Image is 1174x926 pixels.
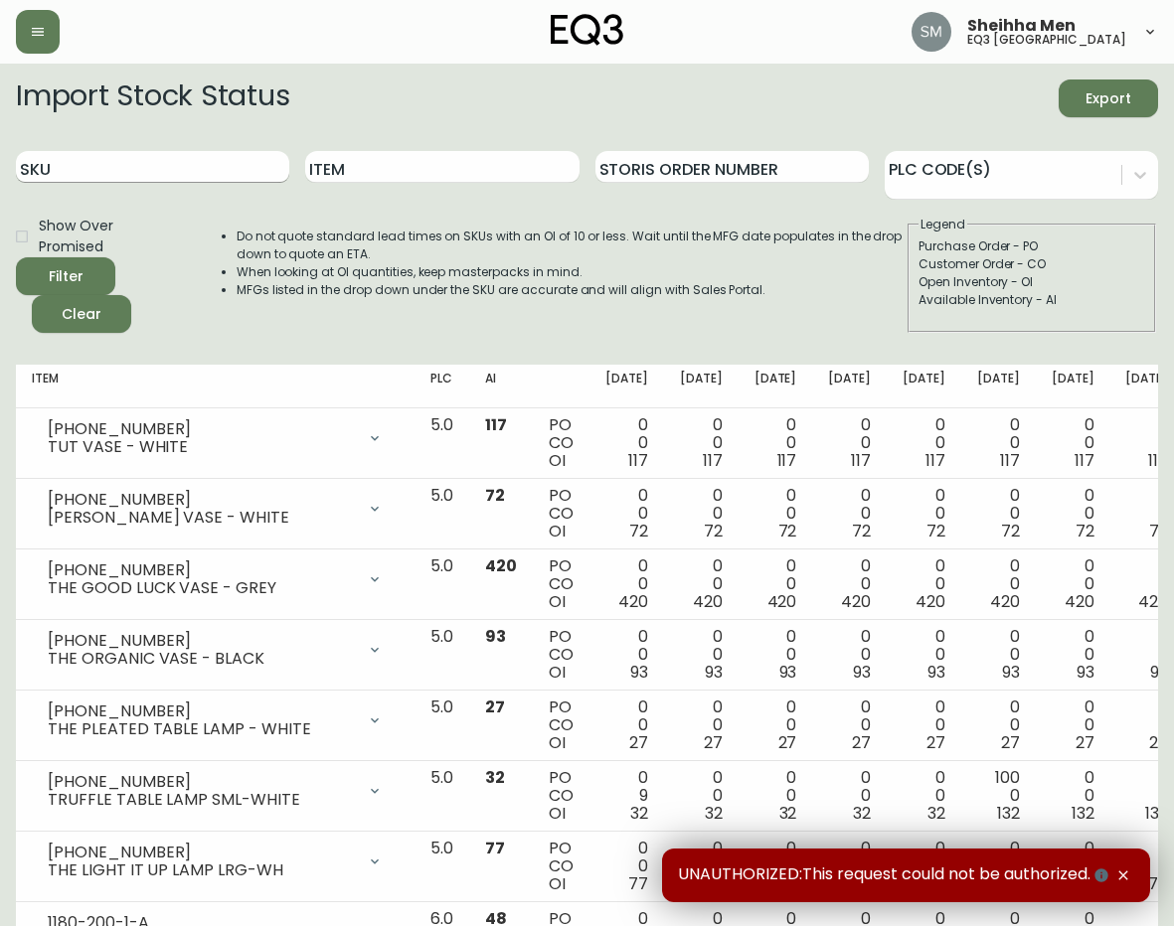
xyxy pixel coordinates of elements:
[630,802,648,825] span: 32
[912,12,951,52] img: cfa6f7b0e1fd34ea0d7b164297c1067f
[977,557,1020,611] div: 0 0
[605,769,648,823] div: 0 9
[828,416,871,470] div: 0 0
[755,840,797,893] div: 0 0
[680,628,723,682] div: 0 0
[549,698,574,752] div: PO CO
[549,840,574,893] div: PO CO
[1125,487,1168,540] div: 0 0
[755,698,797,752] div: 0 0
[1052,557,1094,611] div: 0 0
[903,840,945,893] div: 0 0
[549,487,574,540] div: PO CO
[39,216,181,257] span: Show Over Promised
[1125,416,1168,470] div: 0 0
[1145,802,1168,825] span: 132
[977,698,1020,752] div: 0 0
[1125,698,1168,752] div: 0 0
[32,698,399,742] div: [PHONE_NUMBER]THE PLEATED TABLE LAMP - WHITE
[977,769,1020,823] div: 100 0
[1075,449,1094,472] span: 117
[977,416,1020,470] div: 0 0
[755,557,797,611] div: 0 0
[916,590,945,613] span: 420
[549,872,566,895] span: OI
[1052,628,1094,682] div: 0 0
[1125,628,1168,682] div: 0 0
[1072,802,1094,825] span: 132
[1076,520,1094,542] span: 72
[1125,840,1168,893] div: 0 0
[1138,590,1168,613] span: 420
[680,557,723,611] div: 0 0
[927,802,945,825] span: 32
[48,650,355,668] div: THE ORGANIC VASE - BLACK
[997,802,1020,825] span: 132
[903,769,945,823] div: 0 0
[485,413,507,436] span: 117
[605,698,648,752] div: 0 0
[828,628,871,682] div: 0 0
[415,549,469,620] td: 5.0
[485,484,505,507] span: 72
[48,702,355,720] div: [PHONE_NUMBER]
[32,487,399,531] div: [PHONE_NUMBER][PERSON_NAME] VASE - WHITE
[48,561,355,579] div: [PHONE_NUMBER]
[1052,698,1094,752] div: 0 0
[664,365,739,408] th: [DATE]
[1001,520,1020,542] span: 72
[755,628,797,682] div: 0 0
[828,698,871,752] div: 0 0
[237,281,906,299] li: MFGs listed in the drop down under the SKU are accurate and will align with Sales Portal.
[1001,731,1020,754] span: 27
[415,365,469,408] th: PLC
[48,844,355,861] div: [PHONE_NUMBER]
[605,557,648,611] div: 0 0
[919,273,1145,291] div: Open Inventory - OI
[851,449,871,472] span: 117
[739,365,813,408] th: [DATE]
[1059,79,1158,117] button: Export
[48,438,355,456] div: TUT VASE - WHITE
[828,557,871,611] div: 0 0
[919,291,1145,309] div: Available Inventory - AI
[605,628,648,682] div: 0 0
[919,255,1145,273] div: Customer Order - CO
[415,761,469,832] td: 5.0
[903,487,945,540] div: 0 0
[415,408,469,479] td: 5.0
[485,837,505,859] span: 77
[927,661,945,684] span: 93
[415,832,469,902] td: 5.0
[828,769,871,823] div: 0 0
[32,769,399,813] div: [PHONE_NUMBER]TRUFFLE TABLE LAMP SML-WHITE
[903,698,945,752] div: 0 0
[703,449,723,472] span: 117
[618,590,648,613] span: 420
[755,416,797,470] div: 0 0
[49,264,84,289] div: Filter
[926,520,945,542] span: 72
[485,625,506,648] span: 93
[852,520,871,542] span: 72
[767,590,797,613] span: 420
[977,487,1020,540] div: 0 0
[853,661,871,684] span: 93
[485,766,505,789] span: 32
[919,216,967,233] legend: Legend
[1075,86,1142,111] span: Export
[693,590,723,613] span: 420
[1125,769,1168,823] div: 0 0
[778,731,797,754] span: 27
[853,802,871,825] span: 32
[1002,661,1020,684] span: 93
[903,628,945,682] div: 0 0
[549,520,566,542] span: OI
[605,840,648,893] div: 0 0
[48,773,355,791] div: [PHONE_NUMBER]
[1000,449,1020,472] span: 117
[605,487,648,540] div: 0 0
[1052,840,1094,893] div: 0 0
[549,661,566,684] span: OI
[1150,661,1168,684] span: 93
